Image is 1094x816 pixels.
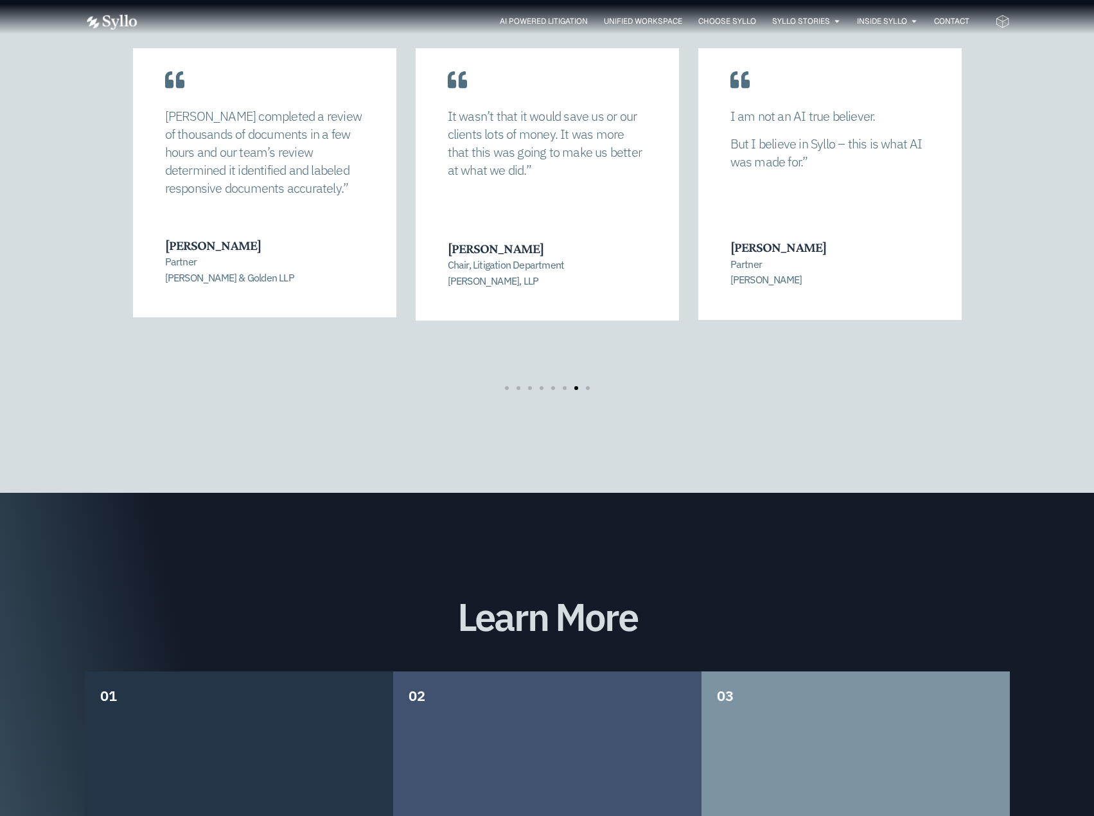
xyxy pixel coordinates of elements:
a: Syllo Stories [772,15,830,27]
p: Partner [PERSON_NAME] & Golden LLP [165,254,363,285]
span: Go to slide 4 [540,386,543,390]
a: AI Powered Litigation [500,15,588,27]
span: Go to slide 5 [551,386,555,390]
p: But I believe in Syllo – this is what AI was made for.” [730,135,930,171]
p: [PERSON_NAME] completed a review of thousands of documents in a few hours and our team’s review d... [165,107,364,197]
div: 1 / 8 [698,48,962,354]
p: It wasn’t that it would save us or our clients lots of money. It was more that this was going to ... [448,107,647,179]
a: Inside Syllo [857,15,907,27]
span: 01 [100,686,117,705]
span: Go to slide 2 [516,386,520,390]
p: I am not an AI true believer. [730,107,930,125]
h3: [PERSON_NAME] [165,237,363,254]
a: Unified Workspace [604,15,682,27]
h1: Learn More [85,596,1010,638]
span: Go to slide 7 [574,386,578,390]
h3: [PERSON_NAME] [730,239,928,256]
h3: [PERSON_NAME] [448,240,646,257]
span: 03 [717,686,734,705]
div: Menu Toggle [163,15,969,28]
span: Go to slide 1 [505,386,509,390]
nav: Menu [163,15,969,28]
a: Contact [934,15,969,27]
p: Chair, Litigation Department [PERSON_NAME], LLP [448,257,646,288]
div: 8 / 8 [416,48,679,354]
span: Go to slide 6 [563,386,567,390]
span: Go to slide 8 [586,386,590,390]
a: Choose Syllo [698,15,756,27]
div: Carousel [133,48,962,390]
span: 02 [409,686,425,705]
span: Go to slide 3 [528,386,532,390]
p: Partner [PERSON_NAME] [730,256,928,288]
div: 7 / 8 [133,48,396,354]
img: white logo [85,14,137,30]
